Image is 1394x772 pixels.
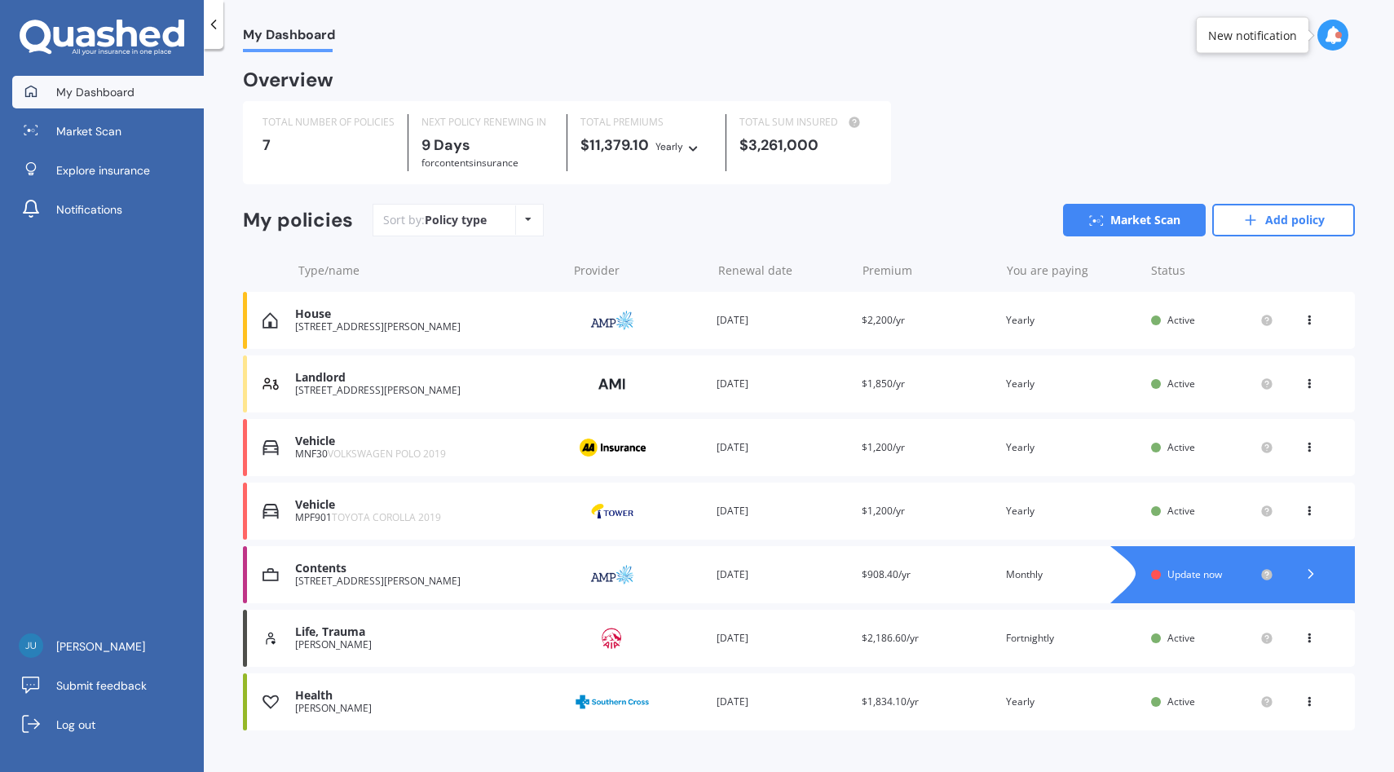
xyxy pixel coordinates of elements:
a: Explore insurance [12,154,204,187]
span: Explore insurance [56,162,150,179]
span: $908.40/yr [862,567,911,581]
a: My Dashboard [12,76,204,108]
span: Notifications [56,201,122,218]
div: Status [1151,262,1273,279]
span: Active [1167,440,1195,454]
img: Southern Cross [571,686,653,717]
img: b098fd21a97e2103b915261ee479d459 [19,633,43,658]
img: Tower [571,496,653,527]
b: 9 Days [421,135,470,155]
div: MNF30 [295,448,558,460]
div: Yearly [1006,439,1138,456]
span: $2,186.60/yr [862,631,919,645]
div: [PERSON_NAME] [295,703,558,714]
span: [PERSON_NAME] [56,638,145,655]
div: $11,379.10 [580,137,712,155]
span: Market Scan [56,123,121,139]
a: Add policy [1212,204,1355,236]
span: My Dashboard [56,84,135,100]
img: House [262,312,278,329]
span: Active [1167,695,1195,708]
div: [STREET_ADDRESS][PERSON_NAME] [295,576,558,587]
div: [DATE] [717,630,849,646]
a: Notifications [12,193,204,226]
div: Vehicle [295,498,558,512]
div: [STREET_ADDRESS][PERSON_NAME] [295,321,558,333]
span: $1,850/yr [862,377,905,390]
span: Active [1167,377,1195,390]
div: Provider [574,262,705,279]
div: TOTAL PREMIUMS [580,114,712,130]
div: My policies [243,209,353,232]
div: Premium [862,262,994,279]
a: Market Scan [1063,204,1206,236]
div: MPF901 [295,512,558,523]
img: AMP [571,559,653,590]
div: Yearly [1006,694,1138,710]
div: [DATE] [717,503,849,519]
img: Contents [262,567,279,583]
img: AMI [571,368,653,399]
div: [DATE] [717,312,849,329]
div: Vehicle [295,435,558,448]
img: AA [571,432,653,463]
div: [STREET_ADDRESS][PERSON_NAME] [295,385,558,396]
div: Yearly [1006,312,1138,329]
span: for Contents insurance [421,156,518,170]
div: TOTAL SUM INSURED [739,114,871,130]
div: Fortnightly [1006,630,1138,646]
img: AIA [571,623,653,654]
div: [DATE] [717,567,849,583]
span: $2,200/yr [862,313,905,327]
div: Contents [295,562,558,576]
a: Submit feedback [12,669,204,702]
div: [DATE] [717,439,849,456]
a: [PERSON_NAME] [12,630,204,663]
div: You are paying [1007,262,1138,279]
div: Yearly [1006,503,1138,519]
div: Policy type [425,212,487,228]
img: Landlord [262,376,279,392]
div: Sort by: [383,212,487,228]
span: Log out [56,717,95,733]
div: $3,261,000 [739,137,871,153]
div: [DATE] [717,376,849,392]
img: Health [262,694,279,710]
img: AMP [571,305,653,336]
span: Active [1167,504,1195,518]
div: 7 [262,137,395,153]
div: Health [295,689,558,703]
div: House [295,307,558,321]
div: Monthly [1006,567,1138,583]
div: TOTAL NUMBER OF POLICIES [262,114,395,130]
span: $1,834.10/yr [862,695,919,708]
img: Vehicle [262,439,279,456]
span: Update now [1167,567,1222,581]
span: My Dashboard [243,27,335,49]
div: Yearly [655,139,683,155]
div: [DATE] [717,694,849,710]
div: Life, Trauma [295,625,558,639]
img: Life [262,630,279,646]
div: New notification [1208,27,1297,43]
div: NEXT POLICY RENEWING IN [421,114,554,130]
span: $1,200/yr [862,504,905,518]
div: Yearly [1006,376,1138,392]
span: TOYOTA COROLLA 2019 [332,510,441,524]
div: Type/name [298,262,561,279]
a: Log out [12,708,204,741]
div: Landlord [295,371,558,385]
div: [PERSON_NAME] [295,639,558,651]
div: Overview [243,72,333,88]
span: $1,200/yr [862,440,905,454]
span: VOLKSWAGEN POLO 2019 [328,447,446,461]
div: Renewal date [718,262,849,279]
span: Submit feedback [56,677,147,694]
span: Active [1167,631,1195,645]
a: Market Scan [12,115,204,148]
span: Active [1167,313,1195,327]
img: Vehicle [262,503,279,519]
